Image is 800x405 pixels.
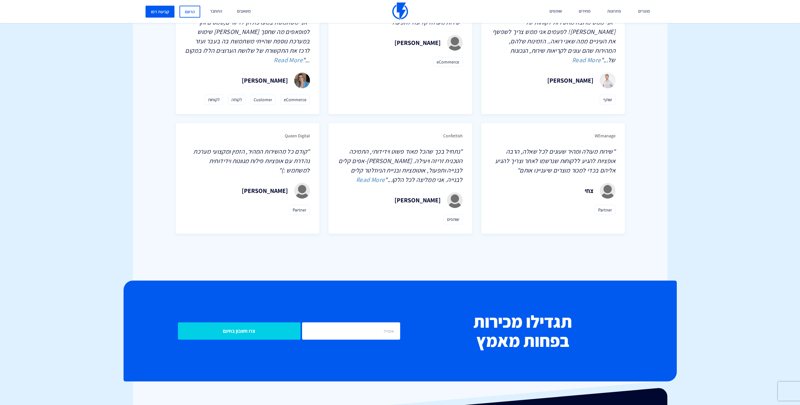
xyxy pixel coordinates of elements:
a: הרשם [179,6,200,18]
span: "קודם כל מהשירות המהיר, הזמין ומקצועי מערכת נהדרת עם אופציות פילוח מגוונות וידידותית למשתמש :)" [193,147,310,174]
span: "שירות מעולה קל ונח לתפעול" [389,18,463,26]
span: "נתחיל בכך שהכל מאוד פשוט וידידותי, התמיכה הטכנית זריזה ויעילה. [PERSON_NAME]-אפים קלים לבנייה ות... [339,147,463,184]
span: Queen Digital [285,133,310,139]
h3: [PERSON_NAME] [242,77,288,84]
img: unknown-user.jpg [600,183,615,199]
span: eCommerce [280,95,310,105]
a: קביעת דמו [146,6,174,18]
span: eCommerce [433,57,463,67]
span: "אני משתמשת במערכת הן לדיוורים,סמסים והן לפופאפים מה שחסך [PERSON_NAME] שימוש במערכת נוספת שהייתי... [185,18,310,64]
h3: [PERSON_NAME] [394,39,441,46]
h3: צחי [585,187,593,194]
h2: תגדילו מכירות בפחות מאמץ [400,312,645,350]
h3: [PERSON_NAME] [242,187,288,194]
img: unknown-user.jpg [447,35,463,51]
a: Read More [572,56,601,64]
span: Customer [250,95,276,105]
span: לקוחה [228,95,246,105]
span: Confettish [443,133,463,139]
span: WEmanage [595,133,615,139]
input: אימייל [302,322,400,340]
img: unknown-user.jpg [294,183,310,199]
h3: [PERSON_NAME] [547,77,593,84]
span: Partner [289,205,310,215]
span: "שירות מעולה ומהיר שעונים לכל שאלה, הרבה אופציות להגיע ללקוחות שנרשמו לאתר וצריך להגיע אליהם בכדי... [495,147,615,174]
a: Read More [274,56,303,64]
span: Partner [595,205,615,215]
span: "אני ממש מרוצה מהשירות לקוחות של [PERSON_NAME]! לפעמים אני ממש צריך לשפשף את העיניים ממה שאני רוא... [493,18,615,64]
span: שותפים [444,214,463,224]
a: Read More [356,176,385,184]
span: שותף [600,95,615,105]
span: לקוחות [205,95,223,105]
h3: [PERSON_NAME] [394,197,441,204]
input: צרו חשבון בחינם [178,322,301,340]
img: unknown-user.jpg [447,192,463,208]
